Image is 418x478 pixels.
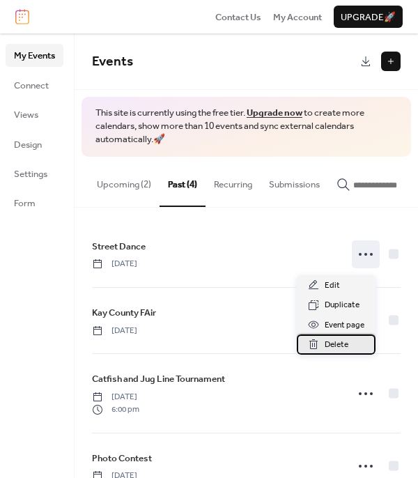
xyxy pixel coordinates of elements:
span: 6:00 pm [92,403,139,416]
span: Photo Contest [92,452,152,465]
span: Form [14,196,36,210]
span: Edit [325,279,340,293]
button: Past (4) [160,157,206,207]
span: Settings [14,167,47,181]
span: Delete [325,338,348,352]
button: Upgrade🚀 [334,6,403,28]
a: Connect [6,74,63,96]
a: Views [6,103,63,125]
a: Upgrade now [247,104,302,122]
a: Form [6,192,63,214]
img: logo [15,9,29,24]
button: Upcoming (2) [88,157,160,206]
button: Submissions [261,157,328,206]
span: Views [14,108,38,122]
a: Photo Contest [92,451,152,466]
span: Upgrade 🚀 [341,10,396,24]
span: Kay County FAir [92,306,156,320]
span: [DATE] [92,391,139,403]
button: Recurring [206,157,261,206]
span: Event page [325,318,364,332]
a: Kay County FAir [92,305,156,321]
span: Events [92,49,133,75]
a: My Account [273,10,322,24]
a: Design [6,133,63,155]
a: Contact Us [215,10,261,24]
a: Catfish and Jug Line Tournament [92,371,225,387]
span: My Events [14,49,55,63]
span: Duplicate [325,298,359,312]
span: This site is currently using the free tier. to create more calendars, show more than 10 events an... [95,107,397,146]
span: [DATE] [92,258,137,270]
a: Settings [6,162,63,185]
span: [DATE] [92,325,137,337]
span: Connect [14,79,49,93]
span: Street Dance [92,240,146,254]
a: My Events [6,44,63,66]
a: Street Dance [92,239,146,254]
span: Catfish and Jug Line Tournament [92,372,225,386]
span: Design [14,138,42,152]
